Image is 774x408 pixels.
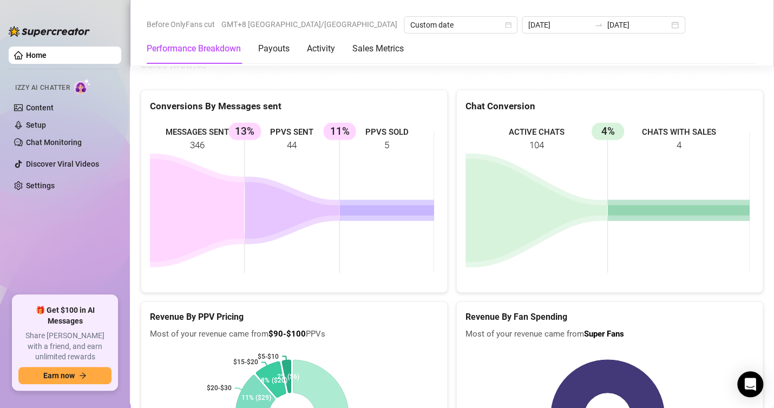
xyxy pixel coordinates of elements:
div: Payouts [258,42,290,55]
span: Izzy AI Chatter [15,83,70,93]
div: Sales Metrics [352,42,404,55]
div: Chat Conversion [465,99,754,114]
img: logo-BBDzfeDw.svg [9,26,90,37]
img: AI Chatter [74,78,91,94]
span: Most of your revenue came from PPVs [150,328,438,341]
span: to [594,21,603,29]
text: $5-$10 [258,352,279,360]
input: End date [607,19,669,31]
span: Custom date [410,17,511,33]
span: calendar [505,22,511,28]
div: Performance Breakdown [147,42,241,55]
div: Open Intercom Messenger [737,371,763,397]
a: Content [26,103,54,112]
span: Before OnlyFans cut [147,16,215,32]
a: Setup [26,121,46,129]
button: Earn nowarrow-right [18,367,111,384]
a: Discover Viral Videos [26,160,99,168]
a: Home [26,51,47,60]
span: arrow-right [79,372,87,379]
span: Most of your revenue came from [465,328,754,341]
h5: Revenue By PPV Pricing [150,311,438,324]
span: Earn now [43,371,75,380]
a: Settings [26,181,55,190]
h5: Revenue By Fan Spending [465,311,754,324]
b: Super Fans [584,329,624,339]
a: Chat Monitoring [26,138,82,147]
input: Start date [528,19,590,31]
span: GMT+8 [GEOGRAPHIC_DATA]/[GEOGRAPHIC_DATA] [221,16,397,32]
span: swap-right [594,21,603,29]
span: 🎁 Get $100 in AI Messages [18,305,111,326]
text: $15-$20 [233,358,258,366]
b: $90-$100 [268,329,306,339]
div: Activity [307,42,335,55]
span: Share [PERSON_NAME] with a friend, and earn unlimited rewards [18,331,111,363]
text: $20-$30 [207,384,232,392]
div: Conversions By Messages sent [150,99,438,114]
